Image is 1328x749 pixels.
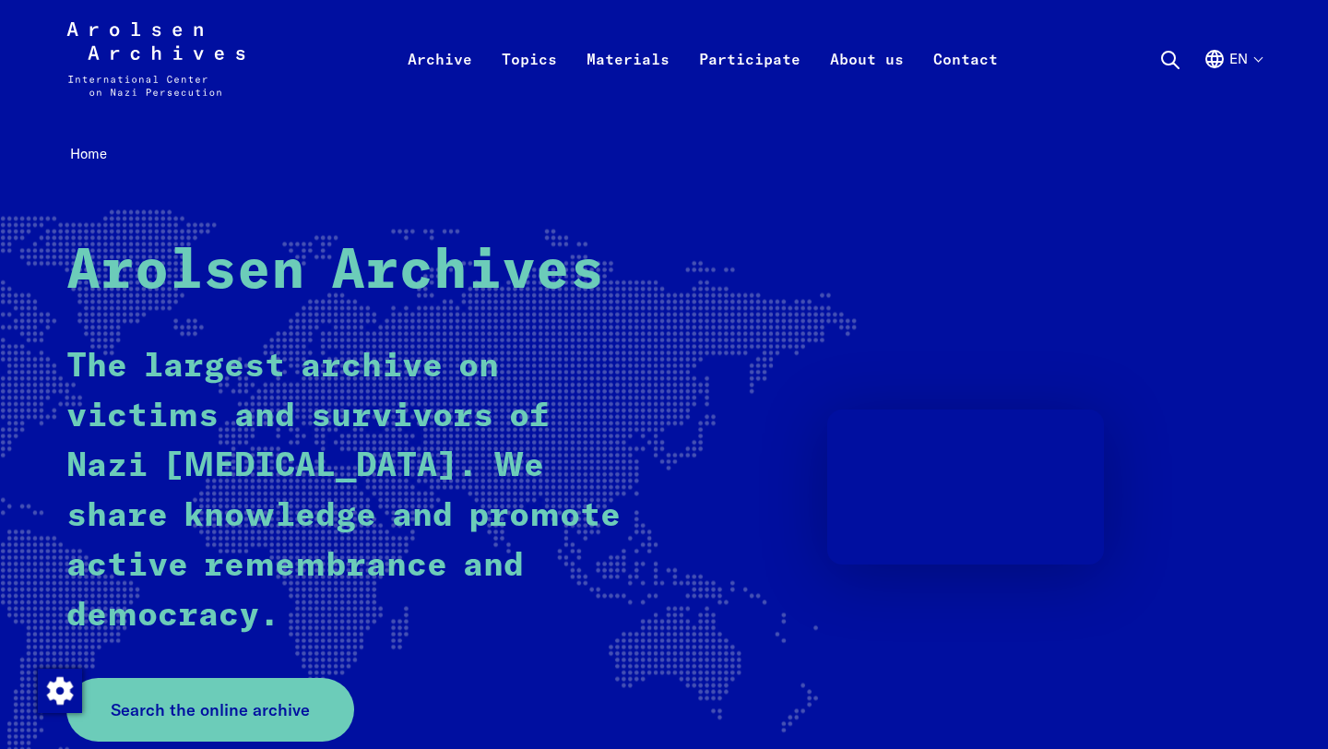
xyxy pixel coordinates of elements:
img: Change consent [38,669,82,713]
a: About us [815,44,919,118]
p: The largest archive on victims and survivors of Nazi [MEDICAL_DATA]. We share knowledge and promo... [66,342,632,641]
strong: Arolsen Archives [66,244,604,300]
button: English, language selection [1203,48,1262,114]
a: Materials [572,44,684,118]
a: Search the online archive [66,678,354,742]
a: Topics [487,44,572,118]
span: Search the online archive [111,697,310,722]
nav: Primary [393,22,1013,96]
span: Home [70,145,107,162]
a: Archive [393,44,487,118]
div: Change consent [37,668,81,712]
a: Participate [684,44,815,118]
a: Contact [919,44,1013,118]
nav: Breadcrumb [66,140,1262,169]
